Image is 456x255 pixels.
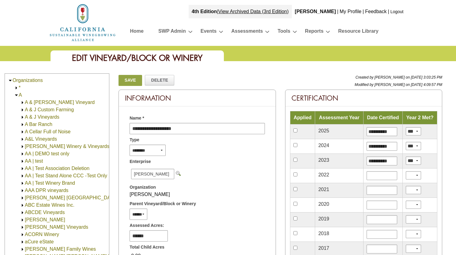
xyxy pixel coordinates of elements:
[130,222,164,229] span: Assessed Acres:
[49,20,116,25] a: Home
[231,27,263,38] a: Assessments
[25,173,107,178] a: AA | Test Stand Alone CCC -Test Only
[363,111,402,124] td: Date Certified
[25,122,52,127] a: A Bar Ranch
[365,9,386,14] a: Feedback
[119,75,142,86] a: Save
[14,86,19,90] img: Expand *
[20,174,25,178] img: Expand AA | Test Stand Alone CCC -Test Only
[25,100,95,105] a: A & [PERSON_NAME] Vineyard
[20,247,25,252] img: Expand Adair Family Wines
[20,203,25,208] img: Expand ABC Estate Wines Inc.
[305,27,323,38] a: Reports
[25,180,75,186] a: AA | Test Winery Brand
[25,217,65,222] a: [PERSON_NAME]
[25,239,54,244] a: aCure eState
[20,196,25,200] img: Expand Abbondanza Vintners Square
[315,111,363,124] td: Assessment Year
[25,107,74,112] a: A & J Custom Farming
[337,5,339,18] div: |
[130,158,151,165] span: Enterprise
[130,115,144,121] span: Name *
[362,5,364,18] div: |
[318,201,329,207] span: 2020
[20,210,25,215] img: Expand ABCDE Vineyards
[218,9,289,14] a: View Archived Data (3rd Edition)
[13,78,43,83] a: Organizations
[25,246,96,252] a: [PERSON_NAME] Family Wines
[290,111,315,124] td: Applied
[403,111,437,124] td: Year 2 Met?
[277,27,290,38] a: Tools
[20,159,25,164] img: Expand AA | test
[25,202,74,208] a: ABC Estate Wines Inc.
[20,232,25,237] img: Expand ACORN Winery
[25,232,59,237] a: ACORN Winery
[119,90,275,106] div: Information
[20,130,25,134] img: Expand A Cellar Full of Noise
[390,9,404,14] a: Logout
[192,9,217,14] strong: 4th Edition
[355,75,442,87] span: Created by [PERSON_NAME] on [DATE] 3:03:25 PM Modified by [PERSON_NAME] on [DATE] 4:09:57 PM
[318,216,329,221] span: 2019
[20,188,25,193] img: Expand AAA DPR vineyards
[340,9,361,14] a: My Profile
[20,137,25,142] img: Expand A&L Vineyards
[20,166,25,171] img: Expand AA | Test Association Deletion
[201,27,217,38] a: Events
[130,184,156,190] span: Organization
[130,201,196,207] span: Parent Vineyard/Block or Winery
[130,192,170,197] span: [PERSON_NAME]
[20,108,25,112] img: Expand A & J Custom Farming
[318,157,329,163] span: 2023
[49,3,116,42] img: logo_cswa2x.png
[130,27,144,38] a: Home
[25,195,118,200] a: [PERSON_NAME] [GEOGRAPHIC_DATA]
[20,218,25,222] img: Expand Abraham Vineyards
[20,100,25,105] img: Expand A & D Olson Vineyard
[338,27,379,38] a: Resource Library
[131,169,174,179] span: [PERSON_NAME]
[25,151,70,156] a: AA | DEMO test only
[20,115,25,120] img: Expand A & J Vineyards
[318,143,329,148] span: 2024
[189,5,292,18] div: |
[25,188,68,193] a: AAA DPR vineyards
[20,225,25,230] img: Expand Ackerman Vineyards
[25,114,59,120] a: A & J Vineyards
[130,244,164,250] span: Total Child Acres
[20,122,25,127] img: Expand A Bar Ranch
[20,240,25,244] img: Expand aCure eState
[318,246,329,251] span: 2017
[318,187,329,192] span: 2021
[130,137,139,143] span: Type
[14,93,19,98] img: Collapse A
[318,172,329,177] span: 2022
[387,5,390,18] div: |
[25,136,57,142] a: A&L Vineyards
[19,92,22,98] a: A
[72,53,202,63] span: Edit Vineyard/Block or Winery
[285,90,442,106] div: Certification
[25,224,88,230] a: [PERSON_NAME] Vineyards
[25,129,70,134] a: A Cellar Full of Noise
[25,144,109,149] a: [PERSON_NAME] Winery & Vineyards
[20,152,25,156] img: Expand AA | DEMO test only
[158,27,186,38] a: SWP Admin
[295,9,336,14] b: [PERSON_NAME]
[25,210,65,215] a: ABCDE Vineyards
[25,166,89,171] a: AA | Test Association Deletion
[25,158,43,164] a: AA | test
[20,144,25,149] img: Expand A. Rafanelli Winery & Vineyards
[145,75,174,85] a: Delete
[20,181,25,186] img: Expand AA | Test Winery Brand
[318,128,329,133] span: 2025
[318,231,329,236] span: 2018
[8,78,13,83] img: Collapse Organizations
